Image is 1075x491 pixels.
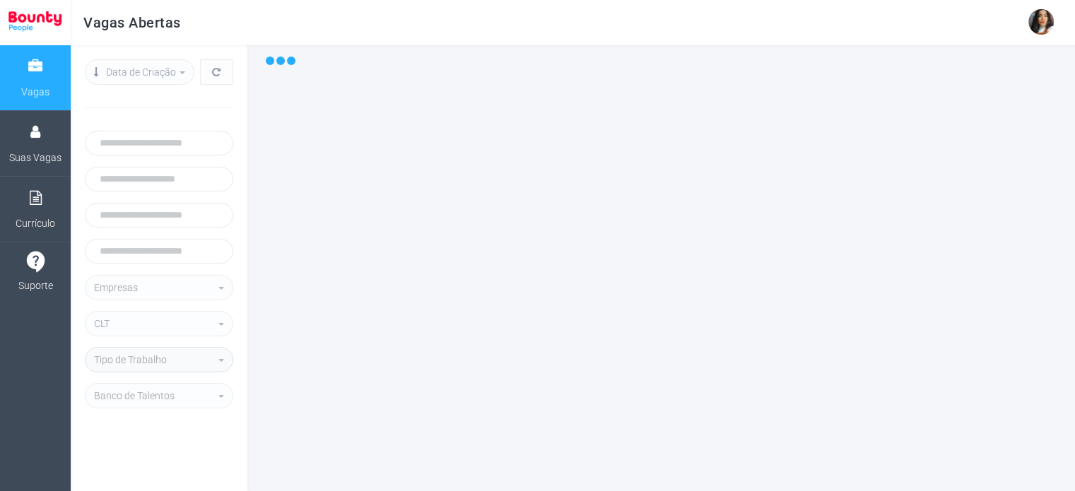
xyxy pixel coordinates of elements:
span: Currículo [16,211,55,236]
button: Data de Criação descrecente [85,59,194,85]
h4: Vagas Abertas [83,12,181,33]
img: Imagem do usuário no sistema. [1028,9,1054,35]
span: Vagas [21,79,49,105]
button: Banco de Talentos [85,383,233,408]
button: Empresas [85,275,233,300]
button: Tipo de Trabalho [85,347,233,372]
div: Banco de Talentos [94,387,216,404]
div: CLT [94,315,216,332]
div: Data de Criação descrecente [94,64,177,81]
div: Empresas [94,279,216,296]
span: Suporte [18,273,53,298]
img: icon-support.svg [26,251,45,273]
img: Imagem do logo da bounty people. [8,11,61,33]
button: CLT [85,311,233,336]
span: Suas Vagas [9,145,61,170]
div: Tipo de Trabalho [94,351,216,368]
